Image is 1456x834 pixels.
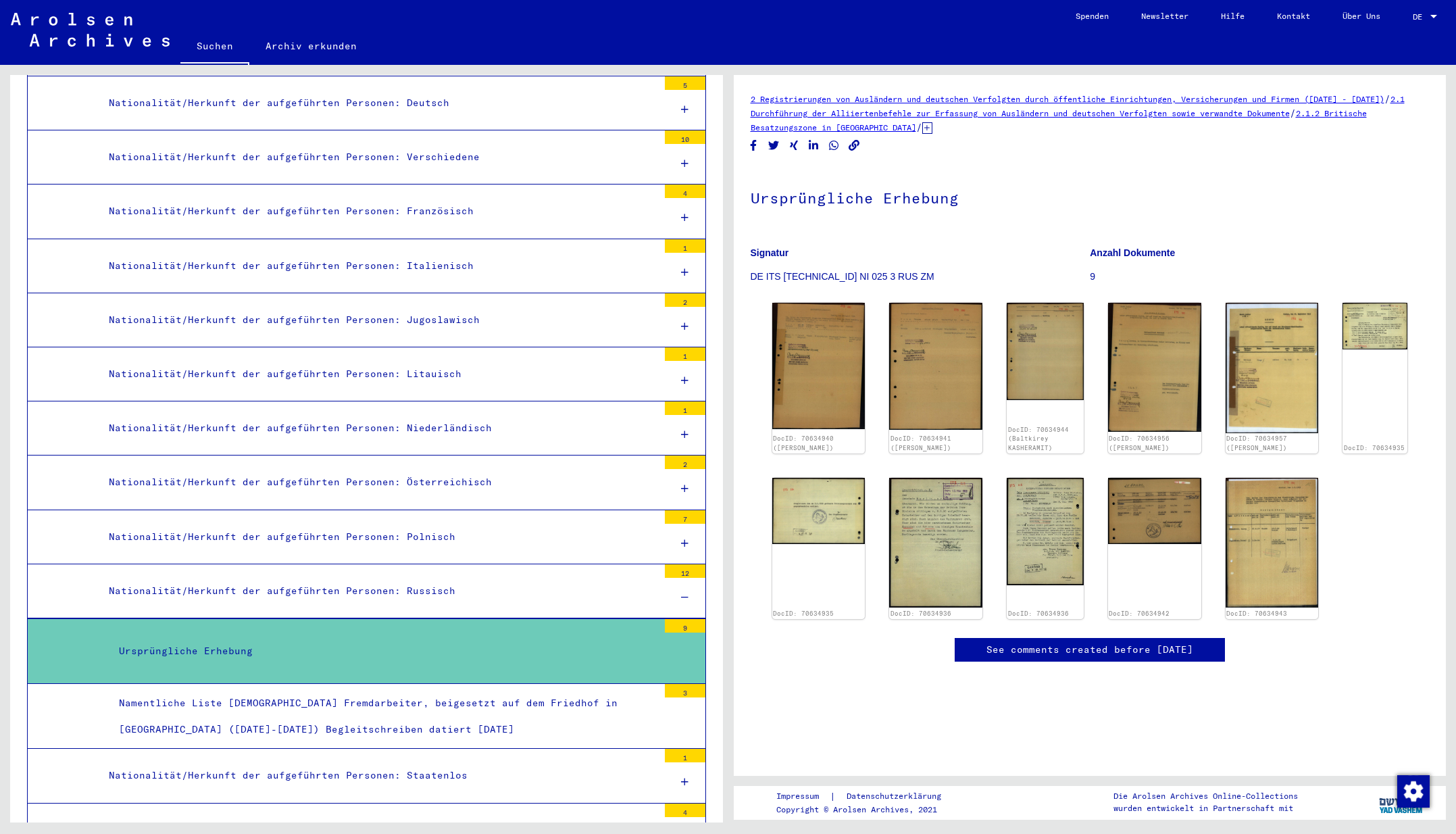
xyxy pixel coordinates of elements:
a: Archiv erkunden [249,30,373,62]
div: Namentliche Liste [DEMOGRAPHIC_DATA] Fremdarbeiter, beigesetzt auf dem Friedhof in [GEOGRAPHIC_DA... [109,690,658,743]
img: Arolsen_neg.svg [11,13,170,47]
div: 4 [665,804,705,817]
div: Nationalität/Herkunft der aufgeführten Personen: Staatenlos [99,762,658,789]
a: DocID: 70634935 [1344,444,1405,451]
div: Nationalität/Herkunft der aufgeführten Personen: Polnisch [99,524,658,550]
img: 001.jpg [889,478,982,608]
div: 4 [665,185,705,198]
div: | [776,789,957,804]
div: 1 [665,401,705,415]
button: Share on Twitter [767,137,781,154]
img: 002.jpg [1007,478,1084,585]
a: DocID: 70634956 ([PERSON_NAME]) [1109,435,1170,451]
a: DocID: 70634943 [1226,610,1287,617]
img: 001.jpg [1226,478,1319,608]
span: / [916,121,922,133]
div: 2 [665,293,705,307]
b: Signatur [751,247,789,258]
a: Suchen [180,30,249,65]
a: DocID: 70634941 ([PERSON_NAME]) [890,435,951,451]
button: Share on Facebook [747,137,761,154]
div: Nationalität/Herkunft der aufgeführten Personen: Litauisch [99,361,658,387]
p: wurden entwickelt in Partnerschaft mit [1113,802,1298,814]
button: Share on Xing [787,137,801,154]
img: 001.jpg [772,303,865,429]
p: Copyright © Arolsen Archives, 2021 [776,804,957,816]
div: 1 [665,239,705,253]
a: DocID: 70634936 [890,610,951,617]
div: 1 [665,749,705,762]
span: / [1290,107,1296,119]
button: Share on WhatsApp [827,137,841,154]
a: DocID: 70634940 ([PERSON_NAME]) [773,435,834,451]
div: Nationalität/Herkunft der aufgeführten Personen: Deutsch [99,90,658,116]
p: DE ITS [TECHNICAL_ID] NI 025 3 RUS ZM [751,270,1090,284]
div: 7 [665,510,705,524]
div: 2 [665,456,705,469]
div: Nationalität/Herkunft der aufgeführten Personen: Italienisch [99,253,658,279]
div: Zustimmung ändern [1397,775,1429,807]
div: Nationalität/Herkunft der aufgeführten Personen: Niederländisch [99,415,658,441]
img: 001.jpg [1007,303,1084,399]
a: DocID: 70634944 (Baltkirey KASHERAMIT) [1008,426,1069,451]
div: 5 [665,76,705,90]
a: DocID: 70634936 [1008,610,1069,617]
div: Nationalität/Herkunft der aufgeführten Personen: Russisch [99,578,658,604]
button: Share on LinkedIn [807,137,821,154]
a: Datenschutzerklärung [836,789,957,804]
div: Nationalität/Herkunft der aufgeführten Personen: Französisch [99,198,658,224]
b: Anzahl Dokumente [1090,247,1175,258]
a: DocID: 70634942 [1109,610,1170,617]
div: 1 [665,347,705,361]
div: 9 [665,619,705,633]
a: 2 Registrierungen von Ausländern und deutschen Verfolgten durch öffentliche Einrichtungen, Versic... [751,94,1384,104]
a: DocID: 70634935 [773,610,834,617]
img: 001.jpg [1108,478,1201,544]
img: 001.jpg [1342,303,1407,349]
h1: Ursprüngliche Erhebung [751,167,1430,226]
img: 001.jpg [1226,303,1319,433]
span: / [1384,93,1390,105]
div: Nationalität/Herkunft der aufgeführten Personen: Jugoslawisch [99,307,658,333]
div: 3 [665,684,705,697]
button: Copy link [847,137,861,154]
a: Impressum [776,789,830,804]
div: Nationalität/Herkunft der aufgeführten Personen: Österreichisch [99,469,658,495]
img: 001.jpg [889,303,982,429]
p: 9 [1090,270,1429,284]
span: DE [1413,12,1428,22]
div: Ursprüngliche Erhebung [109,638,658,664]
p: Die Arolsen Archives Online-Collections [1113,790,1298,802]
a: DocID: 70634957 ([PERSON_NAME]) [1226,435,1287,451]
img: 002.jpg [772,478,865,544]
img: Zustimmung ändern [1397,775,1430,808]
div: Nationalität/Herkunft der aufgeführten Personen: Verschiedene [99,144,658,170]
div: 12 [665,564,705,578]
img: yv_logo.png [1376,785,1427,819]
img: 001.jpg [1108,303,1201,432]
a: See comments created before [DATE] [986,643,1193,657]
div: 10 [665,130,705,144]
